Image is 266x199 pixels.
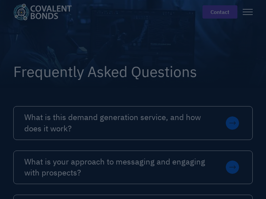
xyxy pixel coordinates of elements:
[13,64,253,80] h1: Frequently Asked Questions
[14,106,252,139] a: What is this demand generation service, and how does it work?
[202,5,237,19] a: contact
[13,4,77,20] a: home
[13,4,72,20] img: Covalent Bonds White / Teal Logo
[14,151,252,184] a: What is your approach to messaging and engaging with prospects?
[24,112,218,134] h2: What is this demand generation service, and how does it work?
[24,156,218,178] h2: What is your approach to messaging and engaging with prospects?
